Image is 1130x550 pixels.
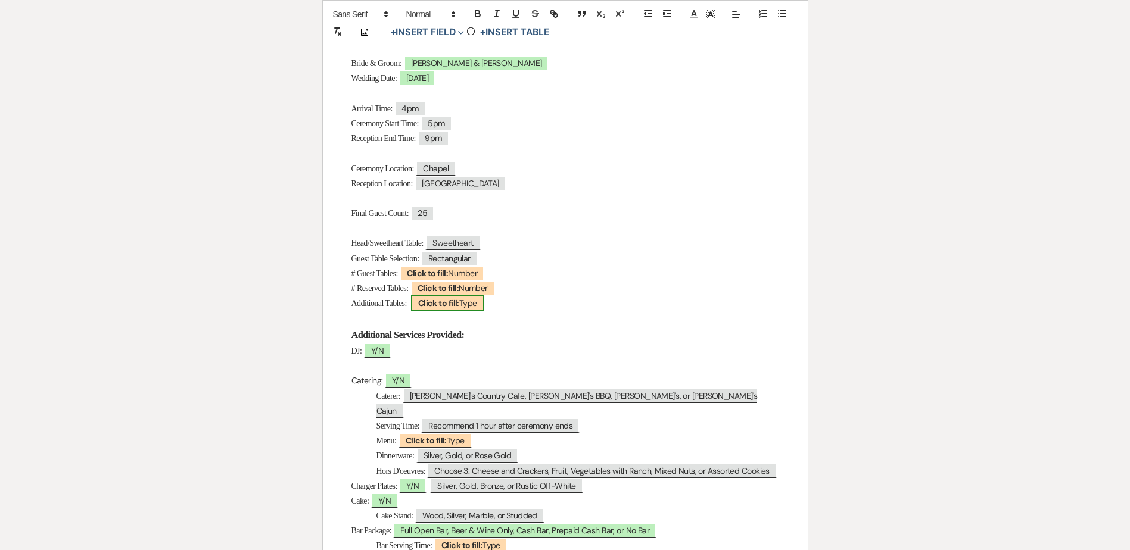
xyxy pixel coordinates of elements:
span: Additional Tables: [351,299,407,308]
span: Recommend 1 hour after ceremony ends [421,418,580,433]
button: +Insert Table [476,25,553,39]
span: Sweetheart [425,235,480,250]
span: Number [410,280,495,295]
span: Head/Sweetheart Table: [351,239,424,248]
span: Choose 3: Cheese and Crackers, Fruit, Vegetables with Ranch, Mixed Nuts, or Assorted Cookies [427,463,776,478]
span: Chapel [416,161,456,176]
span: Y/N [399,478,426,493]
span: 25 [410,205,434,220]
span: Caterer: [376,392,401,401]
span: [PERSON_NAME] & [PERSON_NAME] [404,55,549,70]
span: 5pm [421,115,452,130]
span: Y/N [385,373,412,387]
span: Ceremony Location: [351,164,414,173]
span: Bar Package: [351,526,392,535]
span: Dinnerware: [376,451,415,460]
button: Insert Field [387,25,469,39]
span: Type [399,433,472,448]
span: [PERSON_NAME]'s Country Cafe, [PERSON_NAME]'s BBQ, [PERSON_NAME]'s, or [PERSON_NAME]'s Cajun [376,388,758,418]
span: Bar Serving Time: [376,541,432,550]
span: Reception Location: [351,179,413,188]
span: Cake: [351,496,369,505]
span: Reception End Time: [351,134,416,143]
strong: Additional Services Provided: [351,329,465,340]
span: Type [411,295,484,311]
b: Click to fill: [418,283,459,293]
span: # Reserved Tables: [351,284,409,293]
span: + [480,27,485,37]
span: Wood, Silver, Marble, or Studded [415,508,544,523]
span: Ceremony Start Time: [351,119,419,128]
span: Bride & Groom: [351,59,402,68]
span: + [391,27,396,37]
span: Hors D'oeuvres: [376,467,425,476]
span: Cake Stand: [376,511,413,520]
span: Text Color [686,7,702,21]
span: Rectangular [421,251,478,265]
span: Text Background Color [702,7,719,21]
span: 9pm [418,130,449,145]
span: Final Guest Count: [351,209,409,218]
span: Silver, Gold, Bronze, or Rustic Off-White [430,478,583,493]
span: Y/N [364,343,391,358]
b: Click to fill: [418,298,459,308]
span: Full Open Bar, Beer & Wine Only, Cash Bar, Prepaid Cash Bar, or No Bar [393,523,656,537]
span: Y/N [371,493,398,508]
span: # Guest Tables: [351,269,398,278]
b: Click to fill: [406,435,447,446]
span: Arrival Time: [351,104,393,113]
p: Catering: [351,373,779,388]
span: [DATE] [399,70,436,85]
span: Charger Plates: [351,482,397,490]
span: Menu: [376,436,397,445]
span: Serving Time: [376,421,419,430]
span: Guest Table Selection: [351,254,419,263]
span: DJ: [351,346,362,355]
span: Header Formats [401,7,459,21]
span: 4pm [394,101,425,115]
span: Number [400,265,484,280]
b: Click to fill: [407,268,448,279]
span: Wedding Date: [351,74,397,83]
span: Alignment [728,7,745,21]
span: Silver, Gold, or Rose Gold [416,448,518,462]
span: [GEOGRAPHIC_DATA] [415,176,506,190]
